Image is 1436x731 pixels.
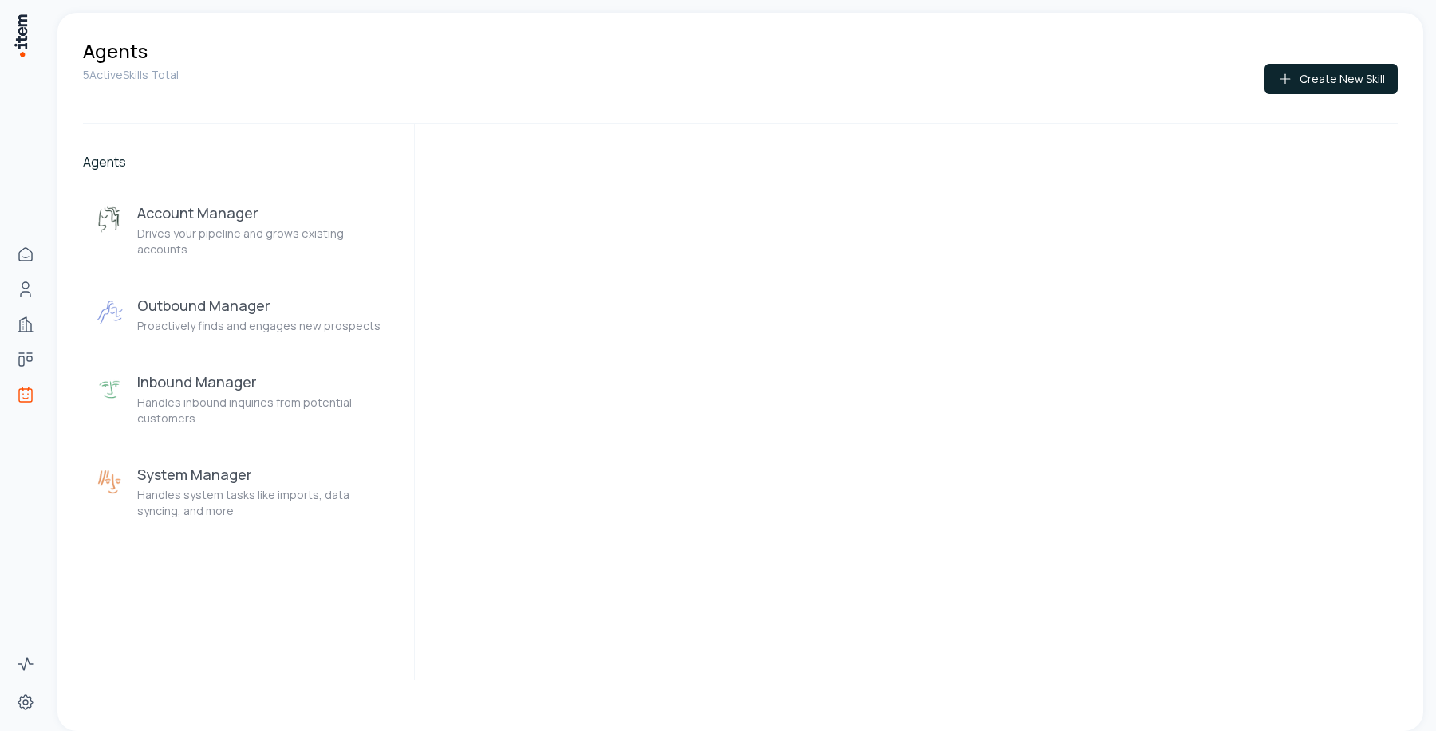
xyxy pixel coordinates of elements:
[83,452,404,532] button: System ManagerSystem ManagerHandles system tasks like imports, data syncing, and more
[137,372,392,391] h3: Inbound Manager
[10,273,41,305] a: People
[137,395,392,426] p: Handles inbound inquiries from potential customers
[10,238,41,270] a: Home
[96,206,124,235] img: Account Manager
[83,38,148,64] h1: Agents
[83,360,404,439] button: Inbound ManagerInbound ManagerHandles inbound inquiries from potential customers
[10,309,41,340] a: Companies
[83,67,179,83] p: 5 Active Skills Total
[1264,64,1398,94] button: Create New Skill
[83,152,404,171] h2: Agents
[10,648,41,680] a: Activity
[96,299,124,328] img: Outbound Manager
[137,296,381,315] h3: Outbound Manager
[13,13,29,58] img: Item Brain Logo
[83,283,404,347] button: Outbound ManagerOutbound ManagerProactively finds and engages new prospects
[137,465,392,484] h3: System Manager
[137,203,392,222] h3: Account Manager
[96,468,124,497] img: System Manager
[96,375,124,404] img: Inbound Manager
[137,487,392,519] p: Handles system tasks like imports, data syncing, and more
[10,686,41,718] a: Settings
[83,191,404,270] button: Account ManagerAccount ManagerDrives your pipeline and grows existing accounts
[137,318,381,334] p: Proactively finds and engages new prospects
[10,379,41,411] a: Agents
[10,344,41,375] a: Deals
[137,226,392,257] p: Drives your pipeline and grows existing accounts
